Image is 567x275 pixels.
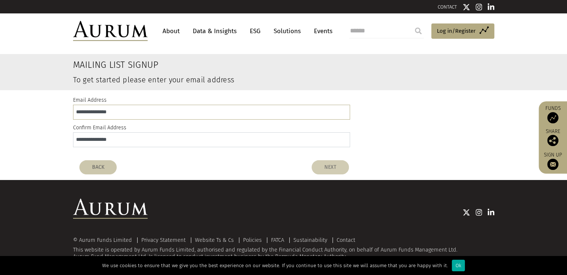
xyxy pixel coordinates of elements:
a: Data & Insights [189,24,240,38]
img: Aurum [73,21,148,41]
div: Share [542,129,563,146]
h2: Mailing List Signup [73,60,422,70]
img: Sign up to our newsletter [547,159,558,170]
a: About [159,24,183,38]
a: Policies [243,237,262,243]
img: Twitter icon [463,209,470,216]
img: Instagram icon [476,3,482,11]
a: Website Ts & Cs [195,237,234,243]
img: Share this post [547,135,558,146]
a: ESG [246,24,264,38]
img: Access Funds [547,112,558,123]
a: Sustainability [293,237,327,243]
input: Submit [411,23,426,38]
label: Confirm Email Address [73,123,126,132]
img: Linkedin icon [488,209,494,216]
a: Funds [542,105,563,123]
h3: To get started please enter your email address [73,76,422,83]
a: CONTACT [438,4,457,10]
button: NEXT [312,160,349,174]
div: This website is operated by Aurum Funds Limited, authorised and regulated by the Financial Conduc... [73,237,494,260]
span: Log in/Register [437,26,476,35]
div: Ok [452,260,465,271]
a: Log in/Register [431,23,494,39]
img: Aurum Logo [73,199,148,219]
img: Linkedin icon [488,3,494,11]
button: BACK [79,160,117,174]
div: © Aurum Funds Limited [73,237,136,243]
a: Solutions [270,24,305,38]
a: Sign up [542,152,563,170]
a: Privacy Statement [141,237,186,243]
img: Twitter icon [463,3,470,11]
a: FATCA [271,237,284,243]
label: Email Address [73,96,107,105]
a: Contact [337,237,355,243]
a: Events [310,24,333,38]
img: Instagram icon [476,209,482,216]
